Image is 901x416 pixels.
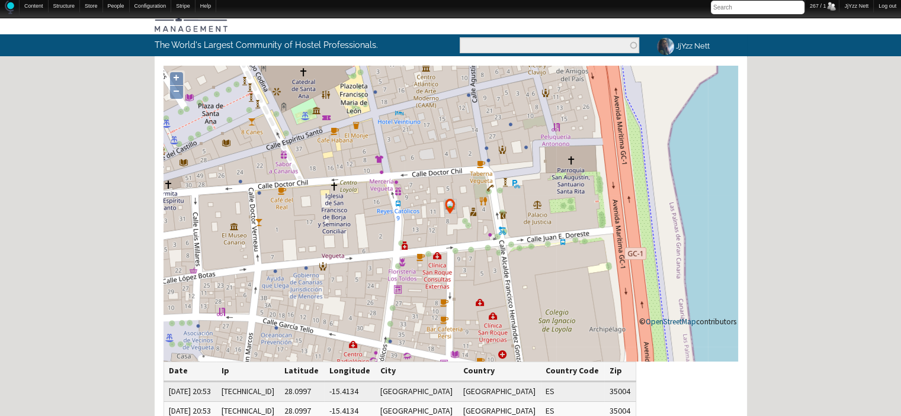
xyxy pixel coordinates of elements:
[541,362,605,382] th: Country Code
[163,382,216,402] td: [DATE] 20:53
[376,382,458,402] td: [GEOGRAPHIC_DATA]
[604,362,636,382] th: Zip
[216,382,280,402] td: [TECHNICAL_ID]
[604,382,636,402] td: 35004
[460,37,639,53] input: Enter the terms you wish to search for.
[711,1,804,14] input: Search
[163,362,216,382] th: Date
[646,317,696,327] a: OpenStreetMap
[541,382,605,402] td: ES
[376,362,458,382] th: City
[639,318,736,325] div: © contributors
[170,86,183,99] a: −
[216,362,280,382] th: Ip
[155,34,402,56] p: The World's Largest Community of Hostel Professionals.
[324,362,376,382] th: Longitude
[648,34,717,57] a: JjYzz Nett
[5,1,14,14] img: Home
[280,362,325,382] th: Latitude
[280,382,325,402] td: 28.0997
[324,382,376,402] td: -15.4134
[458,382,541,402] td: [GEOGRAPHIC_DATA]
[458,362,541,382] th: Country
[655,36,676,57] img: JjYzz Nett's picture
[170,72,183,85] a: +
